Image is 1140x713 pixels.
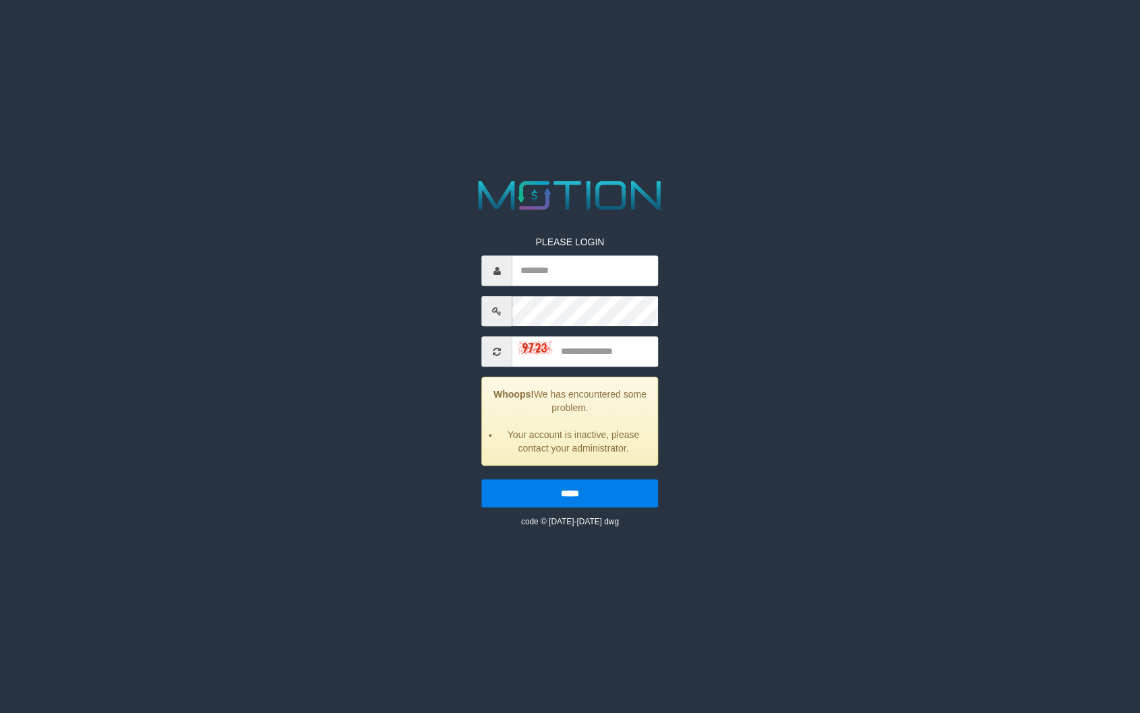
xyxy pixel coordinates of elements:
[500,428,648,455] li: Your account is inactive, please contact your administrator.
[482,235,659,249] p: PLEASE LOGIN
[521,517,619,526] small: code © [DATE]-[DATE] dwg
[482,377,659,466] div: We has encountered some problem.
[471,176,670,215] img: MOTION_logo.png
[493,389,534,400] strong: Whoops!
[519,341,553,354] img: captcha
